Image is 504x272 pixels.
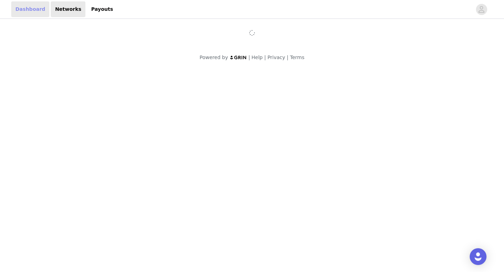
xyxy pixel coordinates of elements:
[478,4,485,15] div: avatar
[11,1,49,17] a: Dashboard
[267,55,285,60] a: Privacy
[230,55,247,60] img: logo
[87,1,117,17] a: Payouts
[199,55,228,60] span: Powered by
[470,248,486,265] div: Open Intercom Messenger
[252,55,263,60] a: Help
[264,55,266,60] span: |
[287,55,288,60] span: |
[248,55,250,60] span: |
[290,55,304,60] a: Terms
[51,1,85,17] a: Networks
